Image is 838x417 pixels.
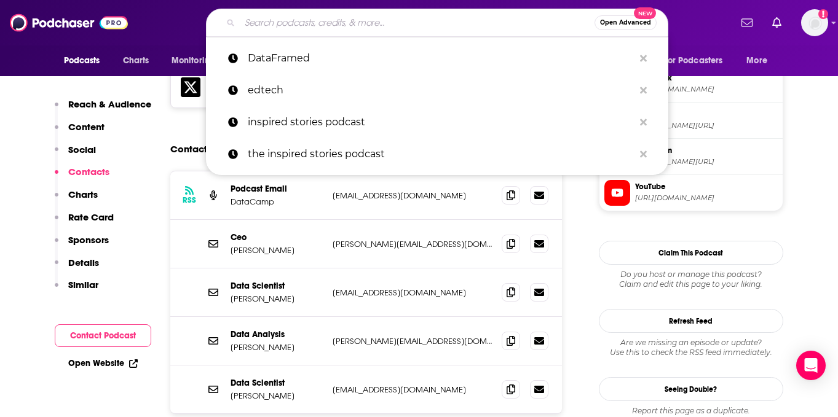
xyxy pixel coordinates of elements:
button: open menu [738,49,783,72]
p: Data Scientist [231,378,323,388]
p: Podcast Email [231,184,323,194]
span: Podcasts [64,52,100,69]
span: https://www.facebook.com/datacampinc [635,85,778,94]
p: DataCamp [231,197,323,207]
a: X/Twitter[DOMAIN_NAME][URL] [604,107,778,133]
span: Open Advanced [600,20,651,26]
p: Contacts [68,166,109,177]
a: YouTube[URL][DOMAIN_NAME] [604,180,778,206]
a: Show notifications dropdown [737,12,757,33]
a: Open Website [68,358,138,368]
p: [PERSON_NAME][EMAIL_ADDRESS][DOMAIN_NAME] [333,336,492,346]
span: New [634,7,656,19]
p: Data Scientist [231,281,323,291]
h2: Contacts [170,138,211,161]
a: Seeing Double? [599,377,783,401]
p: the inspired stories podcast [248,138,634,170]
p: Content [68,121,105,133]
button: Rate Card [55,211,114,234]
span: Charts [123,52,149,69]
button: Refresh Feed [599,309,783,333]
p: [PERSON_NAME] [231,391,323,401]
p: Data Analysis [231,329,323,340]
span: More [746,52,767,69]
span: Logged in as KSKristina [801,9,828,36]
span: https://www.youtube.com/@DataCamp [635,193,778,203]
span: twitter.com/DataCamp [635,121,778,130]
img: Podchaser - Follow, Share and Rate Podcasts [10,11,128,34]
p: [PERSON_NAME][EMAIL_ADDRESS][DOMAIN_NAME] [333,239,492,249]
a: Facebook[URL][DOMAIN_NAME] [604,71,778,97]
button: Similar [55,279,98,302]
button: Social [55,144,96,166]
button: Contacts [55,166,109,189]
button: open menu [55,49,116,72]
div: Are we missing an episode or update? Use this to check the RSS feed immediately. [599,338,783,357]
button: Content [55,121,105,144]
div: Open Intercom Messenger [796,351,826,380]
button: Reach & Audience [55,98,151,121]
p: [PERSON_NAME] [231,342,323,353]
a: Instagram[DOMAIN_NAME][URL] [604,144,778,170]
p: Details [68,257,99,268]
p: edtech [248,74,634,106]
span: Monitoring [172,52,215,69]
p: DataFramed [248,42,634,74]
button: open menu [163,49,231,72]
p: Charts [68,189,98,200]
button: Details [55,257,99,279]
button: Sponsors [55,234,109,257]
p: Reach & Audience [68,98,151,110]
p: [EMAIL_ADDRESS][DOMAIN_NAME] [333,287,492,298]
span: Do you host or manage this podcast? [599,270,783,279]
span: X/Twitter [635,109,778,120]
p: Social [68,144,96,155]
p: [EMAIL_ADDRESS][DOMAIN_NAME] [333,384,492,395]
p: Ceo [231,232,323,243]
p: Sponsors [68,234,109,246]
div: Claim and edit this page to your liking. [599,270,783,289]
a: Show notifications dropdown [767,12,786,33]
button: Claim This Podcast [599,241,783,265]
a: inspired stories podcast [206,106,668,138]
a: the inspired stories podcast [206,138,668,170]
a: edtech [206,74,668,106]
p: [EMAIL_ADDRESS][DOMAIN_NAME] [333,190,492,201]
svg: Add a profile image [818,9,828,19]
p: Similar [68,279,98,290]
div: Search podcasts, credits, & more... [206,9,668,37]
button: Open AdvancedNew [595,15,657,30]
p: Rate Card [68,211,114,223]
p: [PERSON_NAME] [231,294,323,304]
p: inspired stories podcast [248,106,634,138]
img: User Profile [801,9,828,36]
span: Instagram [635,145,778,156]
span: For Podcasters [664,52,723,69]
button: Show profile menu [801,9,828,36]
span: YouTube [635,181,778,192]
button: open menu [656,49,741,72]
p: [PERSON_NAME] [231,245,323,255]
button: Contact Podcast [55,324,151,347]
button: Charts [55,189,98,211]
input: Search podcasts, credits, & more... [240,13,595,33]
span: Facebook [635,72,778,84]
a: DataFramed [206,42,668,74]
div: Report this page as a duplicate. [599,406,783,416]
h3: RSS [183,195,196,205]
span: instagram.com/datacamp [635,157,778,166]
a: Charts [115,49,157,72]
